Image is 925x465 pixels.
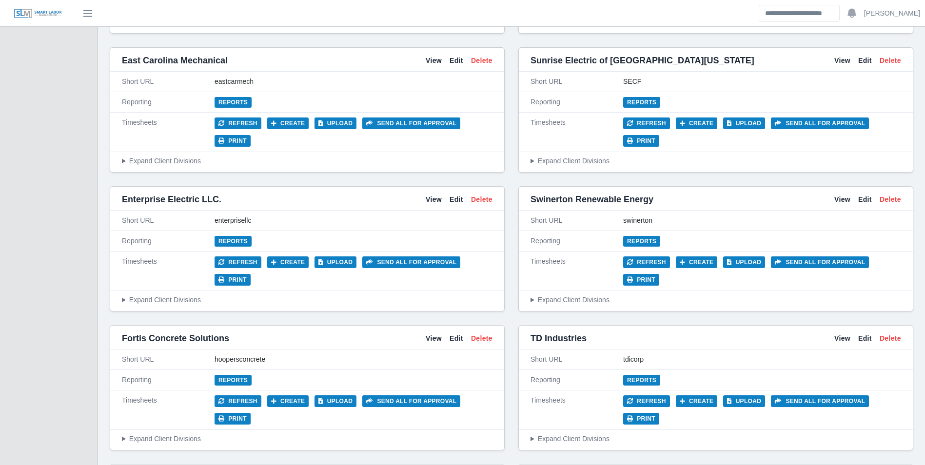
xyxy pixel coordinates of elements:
button: Send all for approval [771,395,869,407]
div: Timesheets [531,117,623,147]
div: Reporting [122,97,215,107]
span: Enterprise Electric LLC. [122,193,221,206]
a: Edit [858,56,872,66]
a: Edit [858,194,872,205]
a: View [834,56,850,66]
div: Short URL [122,215,215,226]
button: Upload [723,256,765,268]
a: Delete [880,56,901,66]
a: Delete [880,194,901,205]
a: Edit [450,56,463,66]
button: Refresh [623,395,670,407]
button: Upload [315,395,356,407]
a: View [834,333,850,344]
div: Short URL [122,354,215,365]
button: Print [623,135,659,147]
button: Upload [315,256,356,268]
a: Reports [623,97,660,108]
button: Send all for approval [771,117,869,129]
span: TD Industries [531,331,587,345]
div: Reporting [122,375,215,385]
button: Upload [723,117,765,129]
a: Reports [215,97,252,108]
div: Reporting [531,236,623,246]
button: Upload [315,117,356,129]
a: Reports [623,375,660,386]
div: Timesheets [531,256,623,286]
a: View [426,333,442,344]
button: Create [676,256,718,268]
a: Edit [858,333,872,344]
button: Create [676,395,718,407]
button: Create [267,256,309,268]
a: View [426,56,442,66]
div: Reporting [122,236,215,246]
div: Short URL [531,77,623,87]
a: Delete [471,194,492,205]
a: Edit [450,333,463,344]
button: Refresh [623,256,670,268]
input: Search [759,5,840,22]
button: Create [267,117,309,129]
div: Timesheets [122,117,215,147]
button: Refresh [215,117,261,129]
a: View [834,194,850,205]
a: Delete [471,333,492,344]
button: Send all for approval [362,256,460,268]
summary: Expand Client Divisions [122,156,492,166]
div: Timesheets [122,256,215,286]
summary: Expand Client Divisions [531,156,901,166]
div: Reporting [531,375,623,385]
div: Timesheets [122,395,215,425]
a: Reports [215,236,252,247]
span: Sunrise Electric of [GEOGRAPHIC_DATA][US_STATE] [531,54,754,67]
button: Send all for approval [362,395,460,407]
button: Send all for approval [771,256,869,268]
div: Reporting [531,97,623,107]
a: Reports [215,375,252,386]
div: Timesheets [531,395,623,425]
button: Upload [723,395,765,407]
button: Send all for approval [362,117,460,129]
div: enterprisellc [215,215,492,226]
summary: Expand Client Divisions [122,295,492,305]
div: swinerton [623,215,901,226]
div: eastcarmech [215,77,492,87]
button: Create [267,395,309,407]
button: Refresh [215,395,261,407]
button: Print [215,274,251,286]
a: Reports [623,236,660,247]
div: SECF [623,77,901,87]
a: Edit [450,194,463,205]
a: [PERSON_NAME] [864,8,920,19]
button: Print [215,135,251,147]
button: Refresh [215,256,261,268]
span: Swinerton Renewable Energy [531,193,653,206]
div: Short URL [122,77,215,87]
div: tdicorp [623,354,901,365]
button: Print [623,274,659,286]
a: Delete [880,333,901,344]
div: Short URL [531,354,623,365]
img: SLM Logo [14,8,62,19]
a: View [426,194,442,205]
button: Create [676,117,718,129]
button: Print [623,413,659,425]
button: Refresh [623,117,670,129]
summary: Expand Client Divisions [531,434,901,444]
span: East Carolina Mechanical [122,54,228,67]
button: Print [215,413,251,425]
div: Short URL [531,215,623,226]
a: Delete [471,56,492,66]
summary: Expand Client Divisions [122,434,492,444]
summary: Expand Client Divisions [531,295,901,305]
span: Fortis Concrete Solutions [122,331,229,345]
div: hoopersconcrete [215,354,492,365]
